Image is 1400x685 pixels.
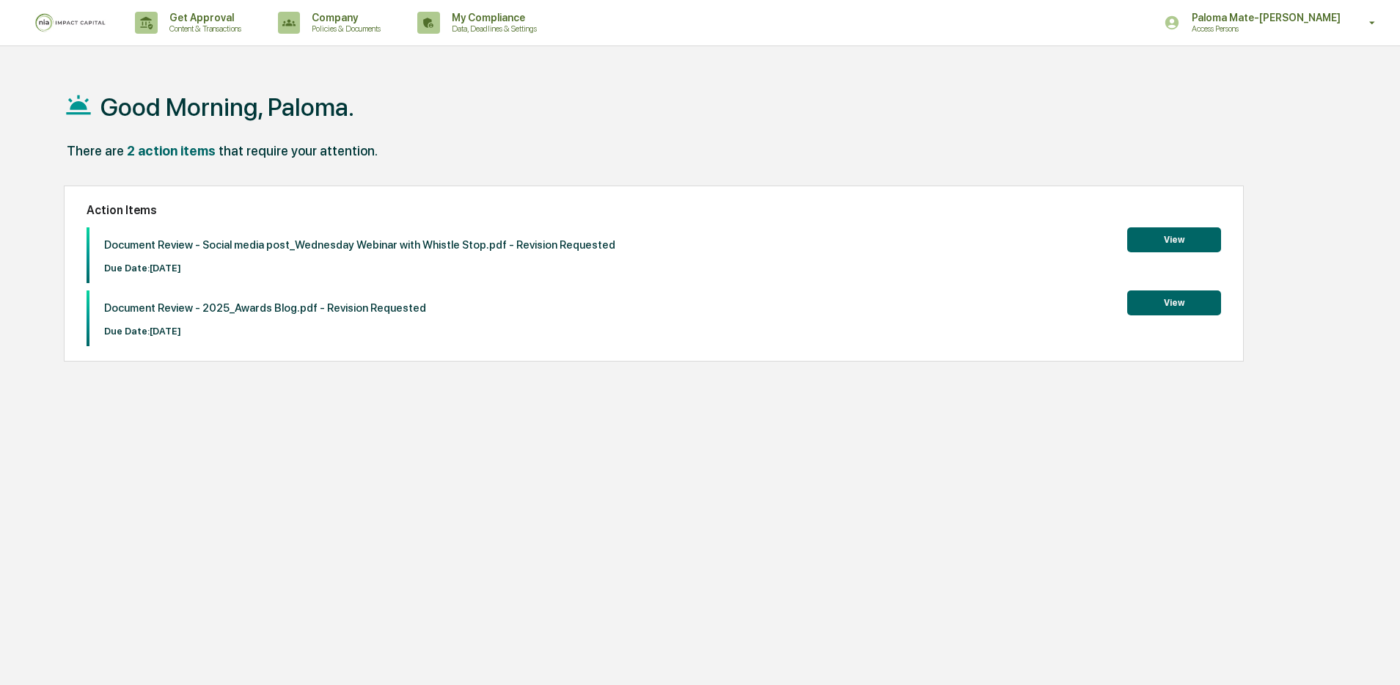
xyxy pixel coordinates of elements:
[158,23,249,34] p: Content & Transactions
[1127,290,1221,315] button: View
[300,23,388,34] p: Policies & Documents
[127,143,216,158] div: 2 action items
[35,13,106,32] img: logo
[440,23,544,34] p: Data, Deadlines & Settings
[100,92,354,122] h1: Good Morning, Paloma.
[1180,12,1348,23] p: Paloma Mate-[PERSON_NAME]
[300,12,388,23] p: Company
[440,12,544,23] p: My Compliance
[104,238,615,252] p: Document Review - Social media post_Wednesday Webinar with Whistle Stop.pdf - Revision Requested
[1127,295,1221,309] a: View
[87,203,1220,217] h2: Action Items
[1127,232,1221,246] a: View
[1180,23,1324,34] p: Access Persons
[104,301,426,315] p: Document Review - 2025_Awards Blog.pdf - Revision Requested
[158,12,249,23] p: Get Approval
[1127,227,1221,252] button: View
[104,263,615,274] p: Due Date: [DATE]
[104,326,426,337] p: Due Date: [DATE]
[219,143,378,158] div: that require your attention.
[67,143,124,158] div: There are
